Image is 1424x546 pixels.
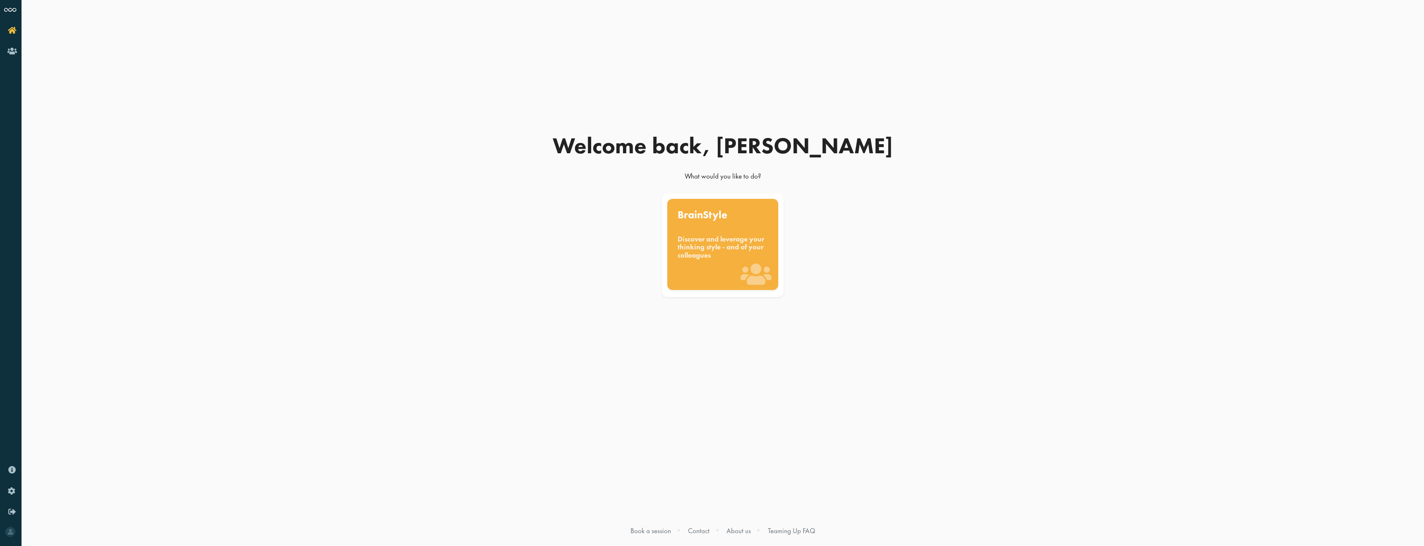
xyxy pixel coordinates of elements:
a: Teaming Up FAQ [768,526,815,535]
a: Book a session [630,526,671,535]
div: Discover and leverage your thinking style - and of your colleagues [678,235,768,259]
div: BrainStyle [678,210,768,220]
div: What would you like to do? [524,172,921,185]
a: About us [726,526,751,535]
a: BrainStyle Discover and leverage your thinking style - and of your colleagues [660,193,786,297]
div: Welcome back, [PERSON_NAME] [524,135,921,157]
a: Contact [688,526,710,535]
